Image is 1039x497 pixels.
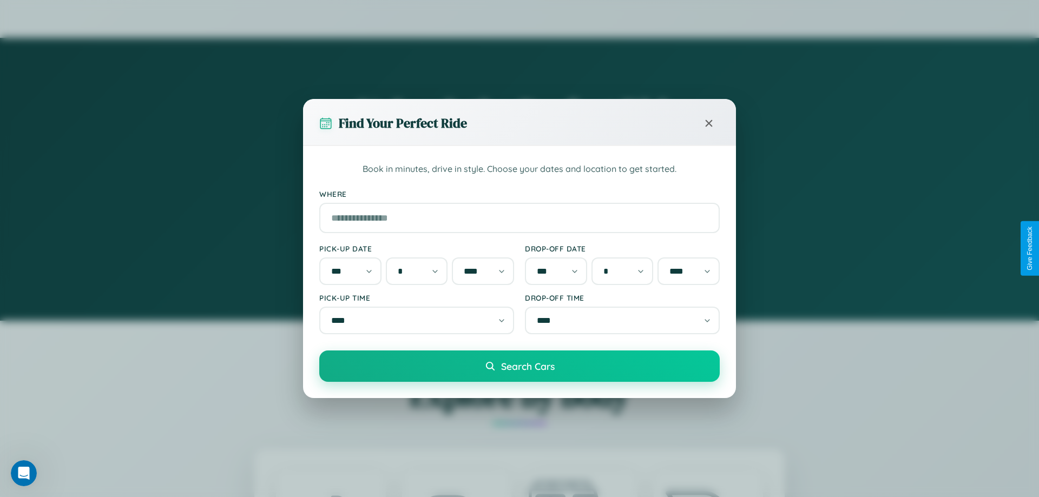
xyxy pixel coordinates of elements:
label: Drop-off Date [525,244,720,253]
label: Pick-up Date [319,244,514,253]
label: Pick-up Time [319,293,514,302]
h3: Find Your Perfect Ride [339,114,467,132]
span: Search Cars [501,360,555,372]
label: Where [319,189,720,198]
p: Book in minutes, drive in style. Choose your dates and location to get started. [319,162,720,176]
label: Drop-off Time [525,293,720,302]
button: Search Cars [319,350,720,382]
